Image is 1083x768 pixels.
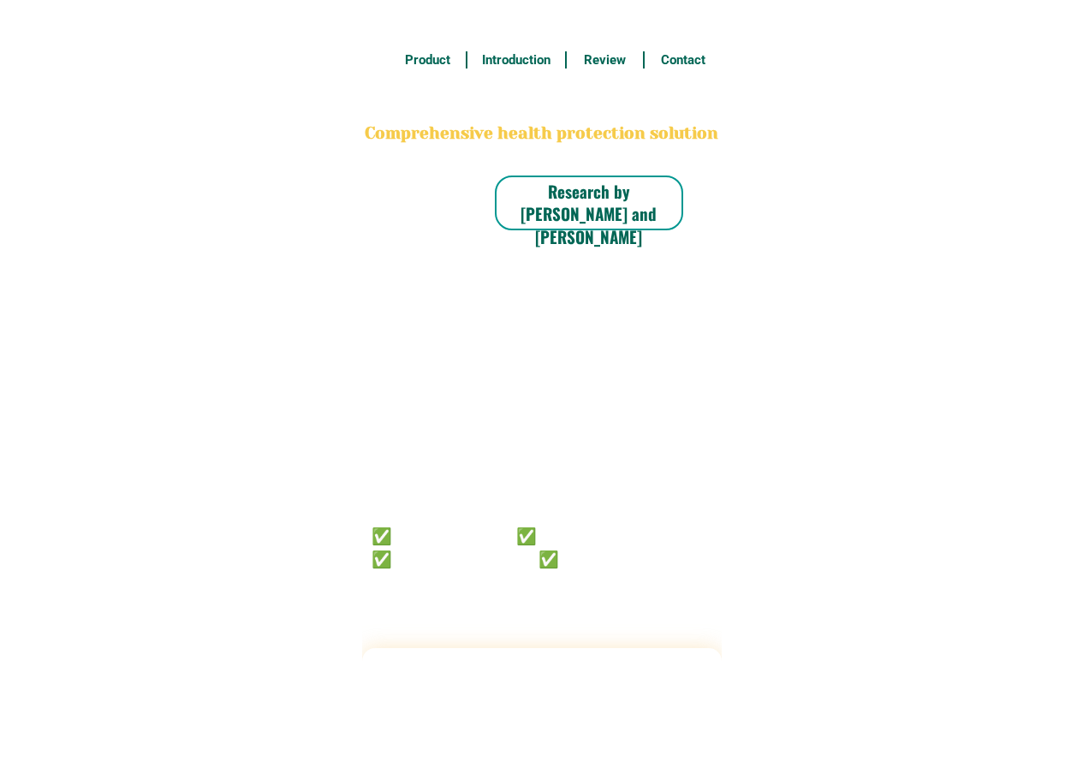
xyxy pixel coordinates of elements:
[362,122,722,146] h2: Comprehensive health protection solution
[372,523,664,569] h6: ✅ 𝙰𝚗𝚝𝚒 𝙲𝚊𝚗𝚌𝚎𝚛 ✅ 𝙰𝚗𝚝𝚒 𝚂𝚝𝚛𝚘𝚔𝚎 ✅ 𝙰𝚗𝚝𝚒 𝙳𝚒𝚊𝚋𝚎𝚝𝚒𝚌 ✅ 𝙳𝚒𝚊𝚋𝚎𝚝𝚎𝚜
[362,662,722,707] h2: FAKE VS ORIGINAL
[576,51,634,70] h6: Review
[362,9,722,35] h3: FREE SHIPPING NATIONWIDE
[398,51,456,70] h6: Product
[654,51,712,70] h6: Contact
[476,51,556,70] h6: Introduction
[362,82,722,122] h2: BONA VITA COFFEE
[495,180,683,248] h6: Research by [PERSON_NAME] and [PERSON_NAME]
